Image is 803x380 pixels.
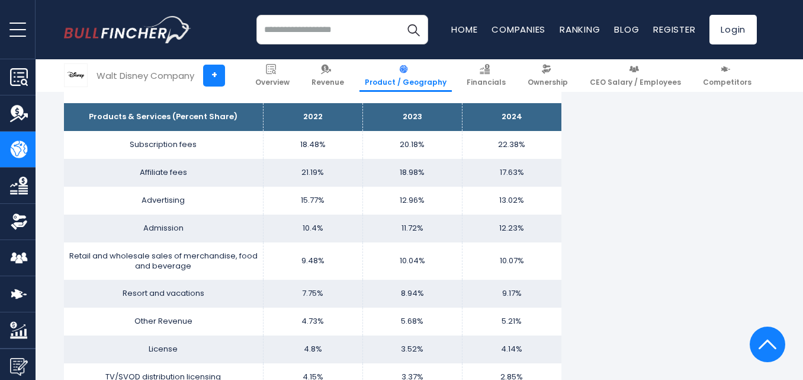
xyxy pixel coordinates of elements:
td: Retail and wholesale sales of merchandise, food and beverage [64,242,263,280]
td: 17.63% [462,159,561,187]
span: Competitors [703,78,751,87]
a: Go to homepage [64,16,191,43]
td: 10.04% [362,242,462,280]
td: 11.72% [362,215,462,242]
span: CEO Salary / Employees [590,78,681,87]
a: Financials [461,59,511,92]
span: Ownership [528,78,568,87]
td: 15.77% [263,187,362,215]
td: 20.18% [362,131,462,159]
a: Register [653,23,695,36]
td: 10.07% [462,242,561,280]
td: 10.4% [263,215,362,242]
span: Financials [467,78,506,87]
td: 5.21% [462,308,561,336]
td: 21.19% [263,159,362,187]
img: DIS logo [65,64,87,87]
td: 8.94% [362,280,462,308]
a: Overview [250,59,295,92]
th: Products & Services (Percent Share) [64,103,263,131]
th: 2023 [362,103,462,131]
td: Resort and vacations [64,280,263,308]
td: 12.96% [362,187,462,215]
td: Other Revenue [64,308,263,336]
td: 3.52% [362,336,462,363]
td: 18.98% [362,159,462,187]
img: Ownership [10,213,28,231]
div: Walt Disney Company [97,69,194,82]
td: 13.02% [462,187,561,215]
span: Product / Geography [365,78,447,87]
td: License [64,336,263,363]
a: CEO Salary / Employees [584,59,686,92]
td: Advertising [64,187,263,215]
a: Ranking [560,23,600,36]
th: 2022 [263,103,362,131]
td: Subscription fees [64,131,263,159]
a: Home [451,23,477,36]
span: Revenue [311,78,344,87]
td: 18.48% [263,131,362,159]
td: 4.73% [263,308,362,336]
a: Ownership [522,59,573,92]
button: Search [399,15,428,44]
img: bullfincher logo [64,16,191,43]
a: Product / Geography [359,59,452,92]
span: Overview [255,78,290,87]
a: Companies [492,23,545,36]
a: Blog [614,23,639,36]
td: Affiliate fees [64,159,263,187]
th: 2024 [462,103,561,131]
a: + [203,65,225,87]
a: Revenue [306,59,349,92]
td: 7.75% [263,280,362,308]
td: 12.23% [462,215,561,242]
a: Competitors [698,59,757,92]
td: Admission [64,215,263,242]
td: 4.8% [263,336,362,363]
td: 5.68% [362,308,462,336]
td: 22.38% [462,131,561,159]
td: 9.48% [263,242,362,280]
td: 9.17% [462,280,561,308]
td: 4.14% [462,336,561,363]
a: Login [709,15,757,44]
